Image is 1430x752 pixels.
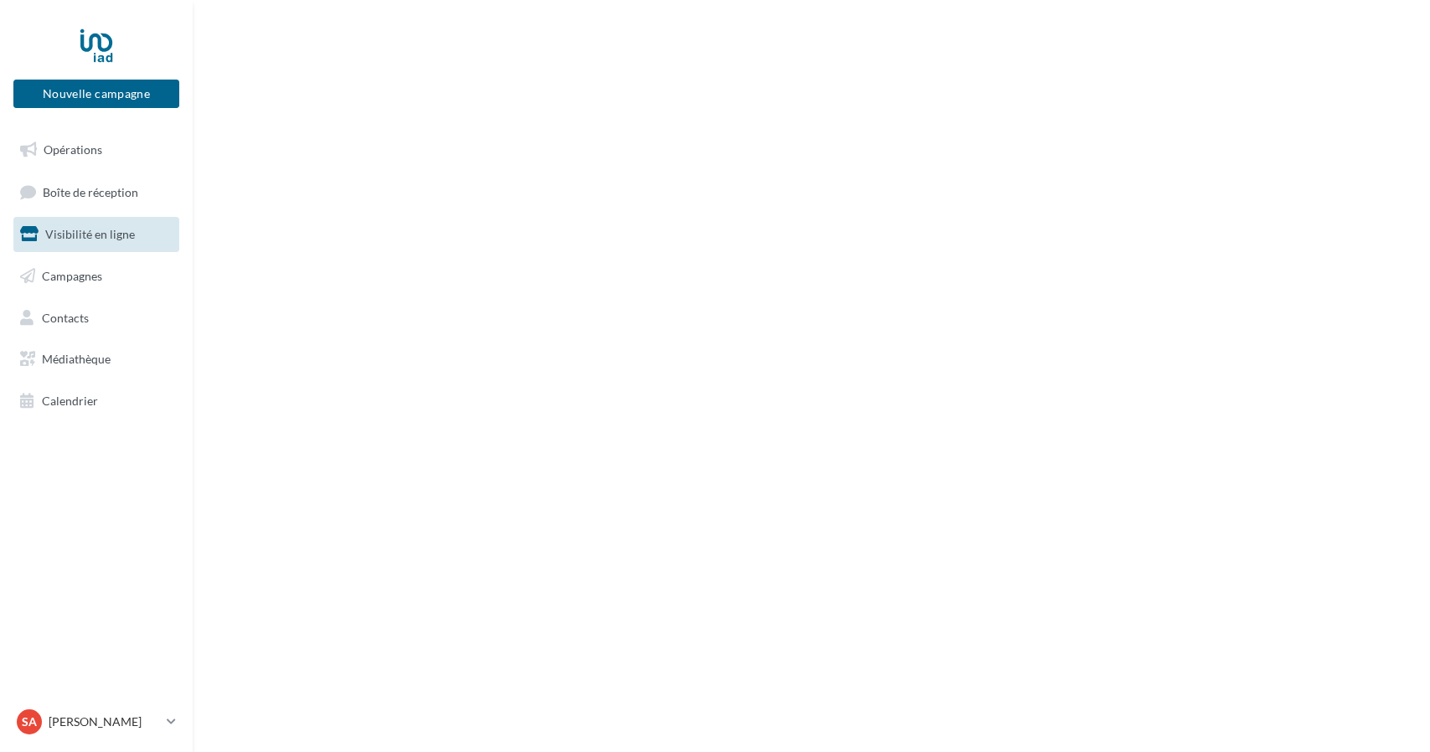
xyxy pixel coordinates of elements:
span: Calendrier [42,394,98,408]
span: SA [22,713,37,730]
a: Calendrier [10,384,183,419]
a: Contacts [10,301,183,336]
a: Campagnes [10,259,183,294]
p: [PERSON_NAME] [49,713,160,730]
a: Boîte de réception [10,174,183,210]
a: Opérations [10,132,183,167]
button: Nouvelle campagne [13,80,179,108]
span: Opérations [44,142,102,157]
span: Boîte de réception [43,184,138,198]
a: Visibilité en ligne [10,217,183,252]
span: Campagnes [42,269,102,283]
span: Médiathèque [42,352,111,366]
a: SA [PERSON_NAME] [13,706,179,738]
span: Visibilité en ligne [45,227,135,241]
span: Contacts [42,310,89,324]
a: Médiathèque [10,342,183,377]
